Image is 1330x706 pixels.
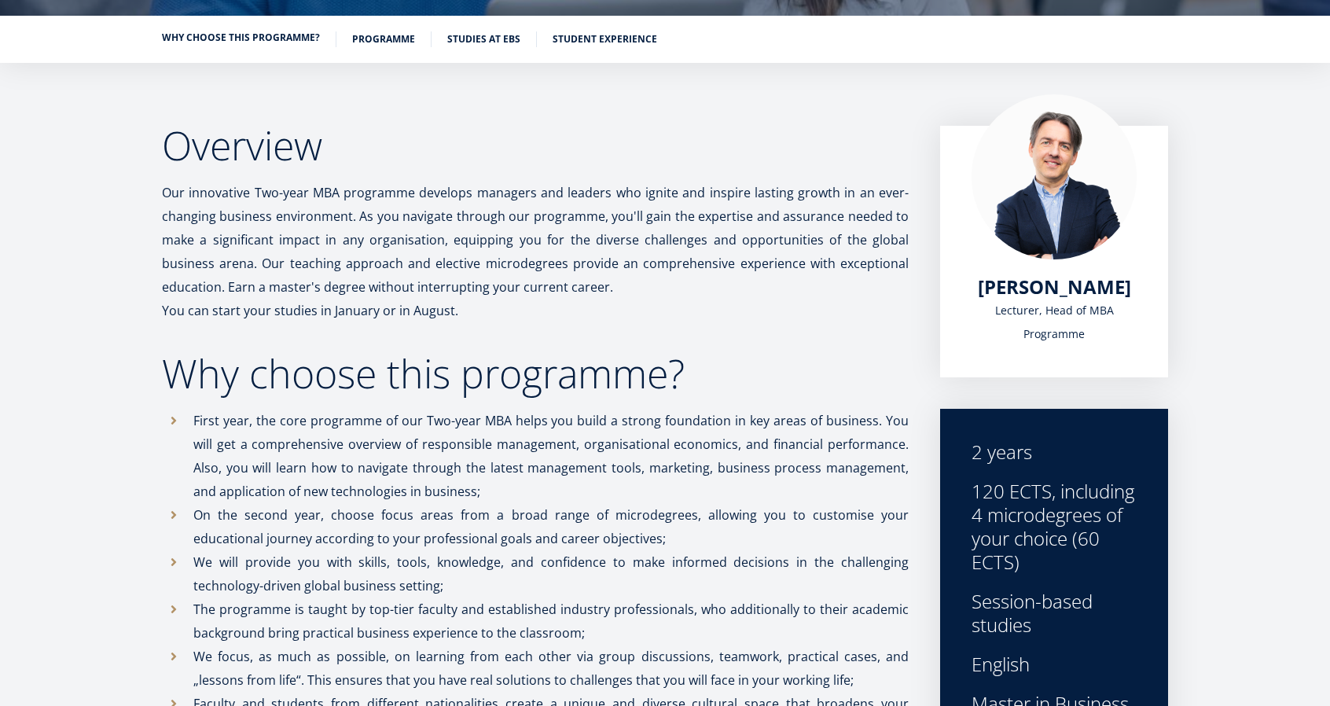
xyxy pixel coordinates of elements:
[18,219,146,233] span: One-year MBA (in Estonian)
[4,260,14,270] input: Technology Innovation MBA
[162,181,909,299] p: Our innovative Two-year MBA programme develops managers and leaders who ignite and inspire lastin...
[447,31,520,47] a: Studies at EBS
[373,1,424,15] span: Last Name
[972,94,1137,259] img: Marko Rillo
[4,219,14,230] input: One-year MBA (in Estonian)
[972,653,1137,676] div: English
[162,30,320,46] a: Why choose this programme?
[352,31,415,47] a: Programme
[978,275,1131,299] a: [PERSON_NAME]
[193,550,909,598] p: We will provide you with skills, tools, knowledge, and confidence to make informed decisions in t...
[4,240,14,250] input: Two-year MBA
[162,299,909,322] p: You can start your studies in January or in August.
[972,480,1137,574] div: 120 ECTS, including 4 microdegrees of your choice (60 ECTS)
[162,354,909,393] h2: Why choose this programme?
[193,503,909,550] p: On the second year, choose focus areas from a broad range of microdegrees, allowing you to custom...
[18,259,151,274] span: Technology Innovation MBA
[972,299,1137,346] div: Lecturer, Head of MBA Programme
[978,274,1131,300] span: [PERSON_NAME]
[553,31,657,47] a: Student experience
[193,598,909,645] p: The programme is taught by top-tier faculty and established industry professionals, who additiona...
[193,645,909,692] p: We focus, as much as possible, on learning from each other via group discussions, teamwork, pract...
[162,126,909,165] h2: Overview
[972,590,1137,637] div: Session-based studies
[193,409,909,503] p: First year, the core programme of our Two-year MBA helps you build a strong foundation in key are...
[972,440,1137,464] div: 2 years
[18,239,86,253] span: Two-year MBA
